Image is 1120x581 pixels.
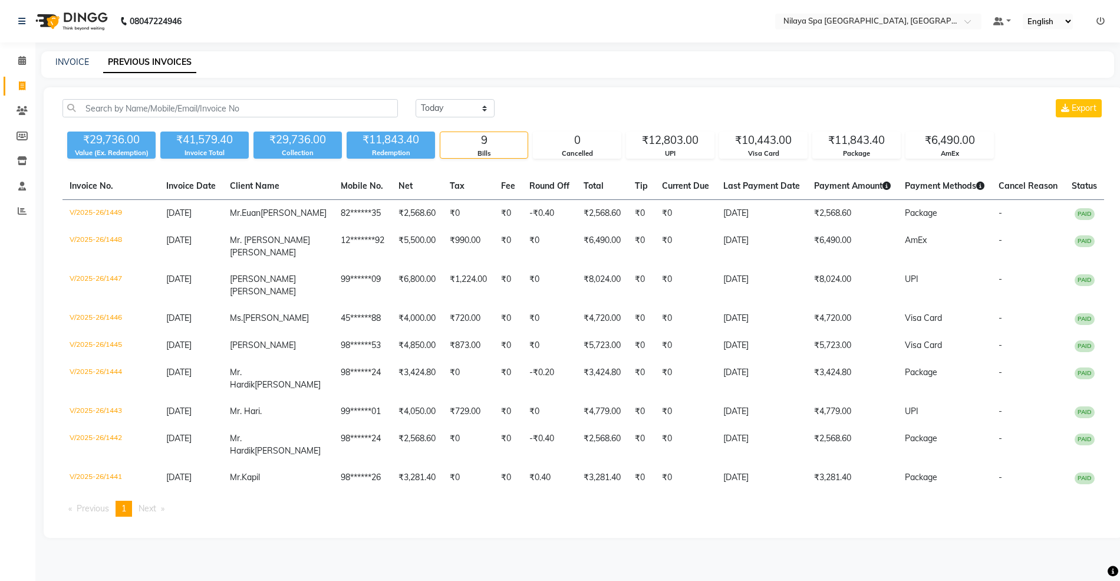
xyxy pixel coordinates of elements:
div: ₹11,843.40 [813,132,900,149]
span: Client Name [230,180,279,191]
td: ₹0 [494,227,522,266]
div: 9 [440,132,528,149]
td: V/2025-26/1442 [62,425,159,464]
span: Visa Card [905,313,942,323]
span: Invoice No. [70,180,113,191]
span: Previous [77,503,109,514]
span: Fee [501,180,515,191]
span: [DATE] [166,472,192,482]
td: ₹729.00 [443,398,494,425]
span: UPI [905,274,918,284]
td: ₹8,024.00 [807,266,898,305]
td: ₹0 [628,359,655,398]
td: -₹0.40 [522,200,577,228]
td: ₹0 [494,266,522,305]
td: [DATE] [716,398,807,425]
a: INVOICE [55,57,89,67]
td: ₹3,281.40 [807,464,898,491]
td: ₹873.00 [443,332,494,359]
span: Package [905,433,937,444]
span: AmEx [905,235,927,245]
div: Cancelled [533,149,621,159]
div: AmEx [906,149,993,159]
div: ₹11,843.40 [347,132,435,148]
td: ₹0 [628,464,655,491]
td: ₹5,723.00 [807,332,898,359]
div: Bills [440,149,528,159]
span: - [999,235,1002,245]
td: ₹4,720.00 [577,305,628,332]
td: -₹0.40 [522,425,577,464]
td: ₹2,568.60 [807,200,898,228]
td: ₹2,568.60 [577,425,628,464]
td: ₹3,424.80 [577,359,628,398]
span: Net [398,180,413,191]
span: . [260,406,262,416]
div: Redemption [347,148,435,158]
span: [PERSON_NAME] [230,247,296,258]
td: ₹4,720.00 [807,305,898,332]
span: Visa Card [905,340,942,350]
td: [DATE] [716,227,807,266]
td: ₹0 [494,398,522,425]
div: ₹29,736.00 [253,132,342,148]
span: Tax [450,180,465,191]
td: ₹990.00 [443,227,494,266]
td: ₹0 [443,464,494,491]
span: Last Payment Date [723,180,800,191]
td: ₹0 [655,227,716,266]
td: ₹0 [655,332,716,359]
nav: Pagination [62,501,1104,517]
div: ₹6,490.00 [906,132,993,149]
td: ₹0 [628,227,655,266]
td: ₹0 [443,359,494,398]
span: Round Off [529,180,569,191]
td: ₹0 [494,425,522,464]
td: ₹0 [628,425,655,464]
td: ₹3,281.40 [391,464,443,491]
td: ₹6,490.00 [807,227,898,266]
div: ₹12,803.00 [627,132,714,149]
img: logo [30,5,111,38]
span: PAID [1075,472,1095,484]
td: V/2025-26/1444 [62,359,159,398]
span: Mr.Euan [230,208,261,218]
span: - [999,433,1002,444]
span: [DATE] [166,367,192,378]
span: Mr. Hardik [230,433,255,456]
td: ₹0 [522,305,577,332]
span: PAID [1075,340,1095,352]
td: ₹0 [494,305,522,332]
td: [DATE] [716,200,807,228]
span: Payment Amount [814,180,891,191]
td: V/2025-26/1441 [62,464,159,491]
span: PAID [1075,313,1095,325]
span: Mr. [230,472,242,482]
td: V/2025-26/1447 [62,266,159,305]
td: ₹0 [494,359,522,398]
span: Export [1072,103,1096,113]
span: [DATE] [166,208,192,218]
td: ₹0 [655,200,716,228]
span: - [999,367,1002,378]
span: [PERSON_NAME] [261,208,327,218]
span: [DATE] [166,433,192,444]
td: [DATE] [716,266,807,305]
td: -₹0.20 [522,359,577,398]
span: [PERSON_NAME] [230,274,296,284]
div: Package [813,149,900,159]
td: ₹4,779.00 [807,398,898,425]
span: - [999,274,1002,284]
span: - [999,313,1002,323]
td: [DATE] [716,464,807,491]
td: ₹0 [522,398,577,425]
span: PAID [1075,208,1095,220]
td: ₹2,568.60 [577,200,628,228]
button: Export [1056,99,1102,117]
td: ₹0 [628,266,655,305]
div: ₹41,579.40 [160,132,249,148]
span: Package [905,208,937,218]
a: PREVIOUS INVOICES [103,52,196,73]
input: Search by Name/Mobile/Email/Invoice No [62,99,398,117]
td: ₹0 [628,305,655,332]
